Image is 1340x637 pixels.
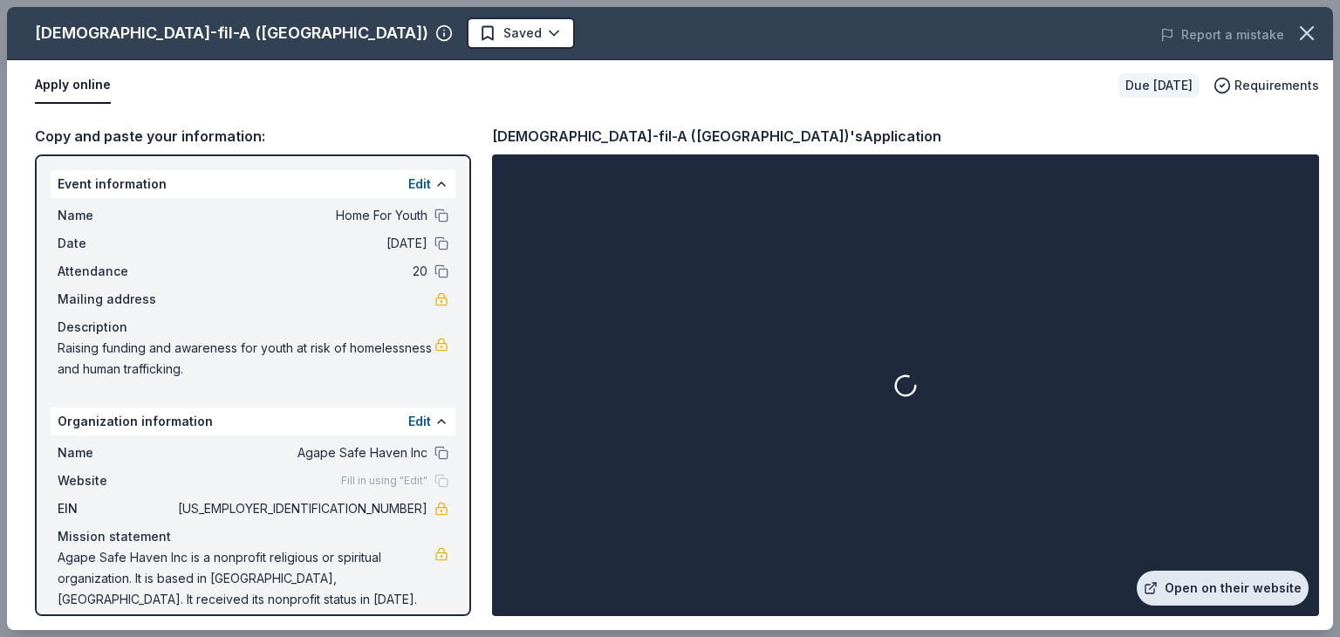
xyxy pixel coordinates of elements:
[35,125,471,147] div: Copy and paste your information:
[58,317,448,338] div: Description
[58,233,174,254] span: Date
[58,547,434,610] span: Agape Safe Haven Inc is a nonprofit religious or spiritual organization. It is based in [GEOGRAPH...
[58,338,434,380] span: Raising funding and awareness for youth at risk of homelessness and human trafficking.
[35,19,428,47] div: [DEMOGRAPHIC_DATA]-fil-A ([GEOGRAPHIC_DATA])
[58,289,174,310] span: Mailing address
[174,233,427,254] span: [DATE]
[51,170,455,198] div: Event information
[58,205,174,226] span: Name
[174,261,427,282] span: 20
[1214,75,1319,96] button: Requirements
[58,470,174,491] span: Website
[35,67,111,104] button: Apply online
[174,442,427,463] span: Agape Safe Haven Inc
[1118,73,1200,98] div: Due [DATE]
[408,411,431,432] button: Edit
[1137,571,1309,606] a: Open on their website
[503,23,542,44] span: Saved
[341,474,427,488] span: Fill in using "Edit"
[174,205,427,226] span: Home For Youth
[1160,24,1284,45] button: Report a mistake
[174,498,427,519] span: [US_EMPLOYER_IDENTIFICATION_NUMBER]
[408,174,431,195] button: Edit
[58,442,174,463] span: Name
[58,261,174,282] span: Attendance
[1234,75,1319,96] span: Requirements
[51,408,455,435] div: Organization information
[492,125,941,147] div: [DEMOGRAPHIC_DATA]-fil-A ([GEOGRAPHIC_DATA])'s Application
[58,526,448,547] div: Mission statement
[467,17,575,49] button: Saved
[58,498,174,519] span: EIN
